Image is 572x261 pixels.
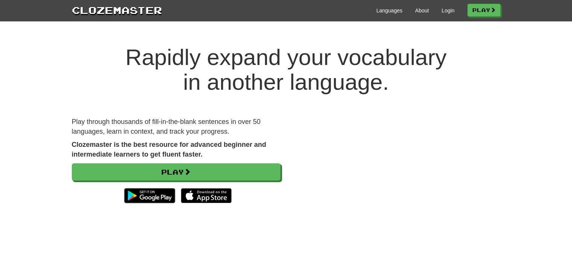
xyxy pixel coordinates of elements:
[72,117,281,136] p: Play through thousands of fill-in-the-blank sentences in over 50 languages, learn in context, and...
[415,7,429,14] a: About
[72,141,266,158] strong: Clozemaster is the best resource for advanced beginner and intermediate learners to get fluent fa...
[181,188,232,203] img: Download_on_the_App_Store_Badge_US-UK_135x40-25178aeef6eb6b83b96f5f2d004eda3bffbb37122de64afbaef7...
[72,3,162,17] a: Clozemaster
[376,7,402,14] a: Languages
[120,184,179,207] img: Get it on Google Play
[442,7,454,14] a: Login
[467,4,501,17] a: Play
[72,163,281,181] a: Play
